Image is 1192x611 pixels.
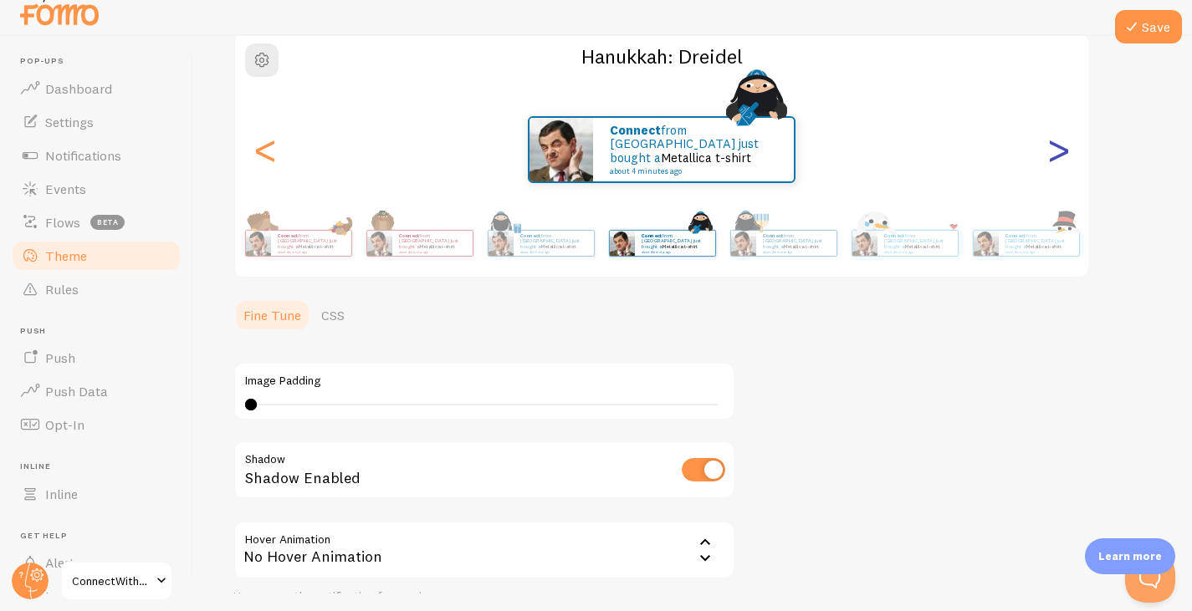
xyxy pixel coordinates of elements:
img: Fomo [488,231,513,256]
p: from [GEOGRAPHIC_DATA] just bought a [520,232,587,253]
span: Events [45,181,86,197]
strong: Connect [642,232,662,239]
span: Push [20,326,182,337]
a: Events [10,172,182,206]
span: Push Data [45,383,108,400]
p: from [GEOGRAPHIC_DATA] just bought a [399,232,466,253]
small: about 4 minutes ago [399,250,464,253]
a: Notifications [10,139,182,172]
div: No Hover Animation [233,521,735,579]
a: Metallica t-shirt [661,150,751,165]
span: Notifications [45,147,121,164]
strong: Connect [1005,232,1026,239]
small: about 4 minutes ago [1005,250,1071,253]
img: Fomo [366,231,391,256]
strong: Connect [399,232,419,239]
h2: Hanukkah: Dreidel [235,43,1088,69]
small: about 4 minutes ago [642,250,707,253]
strong: Connect [610,122,661,138]
span: Flows [45,214,80,231]
img: Fomo [529,118,593,181]
small: about 4 minutes ago [520,250,586,253]
strong: Connect [520,232,540,239]
strong: Connect [278,232,298,239]
img: Fomo [609,231,634,256]
span: Pop-ups [20,56,182,67]
button: Save [1115,10,1182,43]
span: Rules [45,281,79,298]
a: CSS [311,298,355,332]
a: Metallica t-shirt [662,243,698,250]
span: Get Help [20,531,182,542]
p: from [GEOGRAPHIC_DATA] just bought a [763,232,830,253]
label: Image Padding [245,374,724,389]
span: Inline [20,461,182,472]
small: about 4 minutes ago [884,250,949,253]
span: Inline [45,486,78,502]
a: Flows beta [10,206,182,239]
span: Theme [45,247,87,264]
a: Metallica t-shirt [540,243,576,250]
span: ConnectWithTaar [72,571,151,591]
a: Metallica t-shirt [419,243,455,250]
strong: Connect [884,232,904,239]
img: Fomo [852,231,877,256]
a: Dashboard [10,72,182,105]
a: Metallica t-shirt [1026,243,1062,250]
small: about 4 minutes ago [278,250,343,253]
a: Alerts [10,546,182,579]
span: Alerts [45,554,81,571]
div: Hover over the notification for preview [233,589,735,604]
strong: Connect [763,232,783,239]
img: Fomo [973,231,998,256]
a: Push [10,341,182,374]
div: Next slide [1048,89,1068,210]
p: from [GEOGRAPHIC_DATA] just bought a [642,232,709,253]
p: from [GEOGRAPHIC_DATA] just bought a [278,232,345,253]
p: from [GEOGRAPHIC_DATA] just bought a [610,124,777,176]
div: Shadow Enabled [233,440,735,502]
span: Settings [45,114,94,130]
a: Push Data [10,374,182,408]
iframe: Help Scout Beacon - Open [1125,552,1175,603]
p: from [GEOGRAPHIC_DATA] just bought a [884,232,951,253]
span: Dashboard [45,80,112,97]
div: Learn more [1085,538,1175,574]
a: Settings [10,105,182,139]
a: Fine Tune [233,298,311,332]
img: Fomo [730,231,755,256]
img: Fomo [245,231,270,256]
p: from [GEOGRAPHIC_DATA] just bought a [1005,232,1072,253]
a: Theme [10,239,182,272]
a: Opt-In [10,408,182,441]
a: Metallica t-shirt [904,243,940,250]
div: Previous slide [255,89,275,210]
a: Inline [10,477,182,511]
span: beta [90,215,125,230]
a: Metallica t-shirt [783,243,819,250]
small: about 4 minutes ago [763,250,828,253]
a: Metallica t-shirt [298,243,334,250]
span: Push [45,349,75,366]
a: ConnectWithTaar [60,561,173,601]
p: Learn more [1098,548,1162,564]
small: about 4 minutes ago [610,167,772,176]
a: Rules [10,272,182,306]
span: Opt-In [45,416,84,433]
